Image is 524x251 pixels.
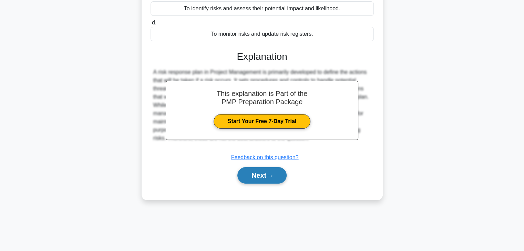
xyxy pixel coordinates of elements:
[152,20,156,25] span: d.
[237,167,287,184] button: Next
[155,51,370,63] h3: Explanation
[153,68,371,142] div: A risk response plan in Project Management is primarily developed to define the actions that will...
[231,154,299,160] a: Feedback on this question?
[214,114,310,129] a: Start Your Free 7-Day Trial
[151,27,374,41] div: To monitor risks and update risk registers.
[151,1,374,16] div: To identify risks and assess their potential impact and likelihood.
